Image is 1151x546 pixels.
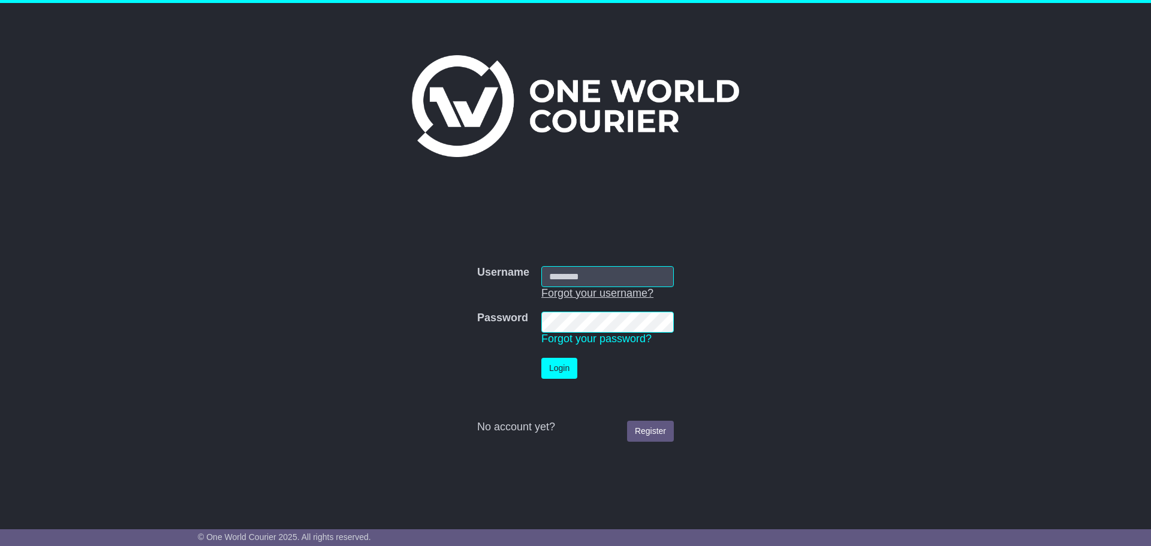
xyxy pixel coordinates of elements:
img: One World [412,55,739,157]
label: Password [477,312,528,325]
span: © One World Courier 2025. All rights reserved. [198,532,371,542]
a: Forgot your username? [541,287,653,299]
div: No account yet? [477,421,674,434]
button: Login [541,358,577,379]
a: Forgot your password? [541,333,652,345]
label: Username [477,266,529,279]
a: Register [627,421,674,442]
